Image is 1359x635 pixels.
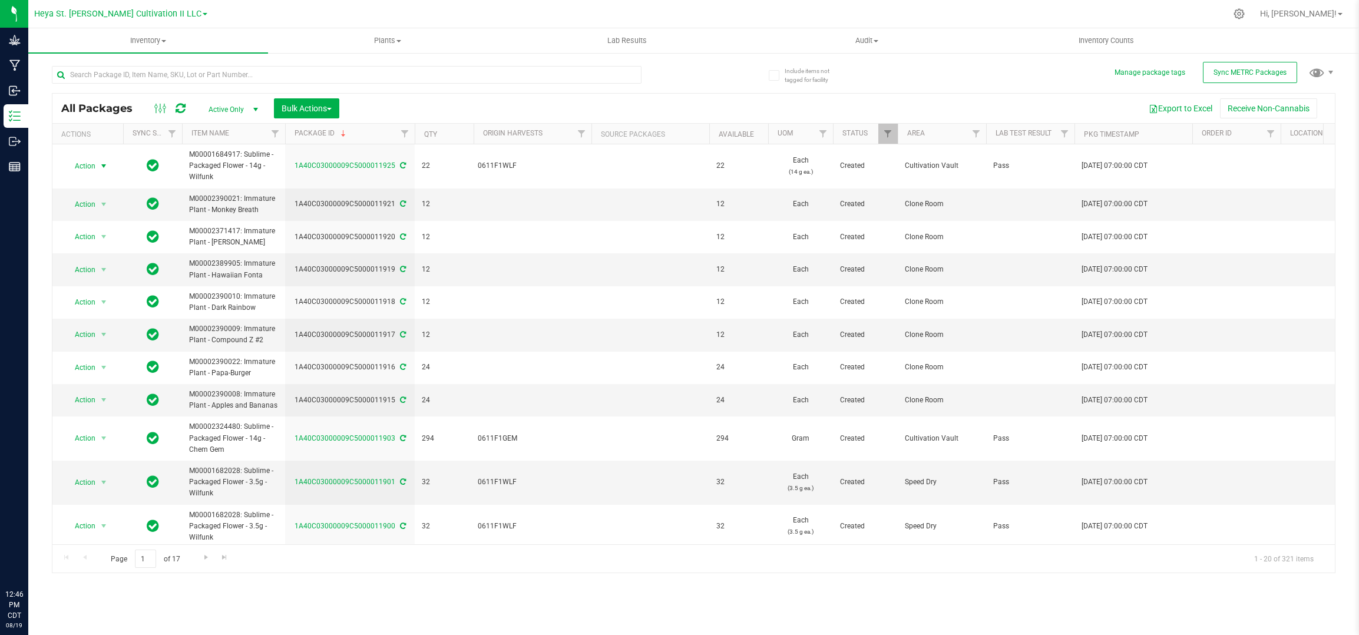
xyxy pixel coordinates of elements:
span: In Sync [147,518,159,534]
span: Created [840,433,891,444]
span: Action [64,326,96,343]
a: Lab Results [507,28,747,53]
span: 12 [422,199,467,210]
span: Sync from Compliance System [398,396,406,404]
span: 12 [716,231,761,243]
span: Pass [993,433,1067,444]
span: Sync from Compliance System [398,297,406,306]
span: M00001682028: Sublime - Packaged Flower - 3.5g - Wilfunk [189,465,278,500]
span: M00002390021: Immature Plant - Monkey Breath [189,193,278,216]
span: Each [775,471,826,494]
div: Actions [61,130,118,138]
span: M00002390010: Immature Plant - Dark Rainbow [189,291,278,313]
p: (3.5 g ea.) [775,482,826,494]
inline-svg: Manufacturing [9,59,21,71]
a: Audit [747,28,987,53]
span: Action [64,474,96,491]
span: Created [840,199,891,210]
a: Status [842,129,868,137]
inline-svg: Outbound [9,135,21,147]
span: [DATE] 07:00:00 CDT [1082,296,1148,307]
span: [DATE] 07:00:00 CDT [1082,395,1148,406]
span: [DATE] 07:00:00 CDT [1082,199,1148,210]
button: Export to Excel [1141,98,1220,118]
input: 1 [135,550,156,568]
div: 1A40C03000009C5000011921 [283,199,416,210]
span: select [97,262,111,278]
span: 24 [716,362,761,373]
span: Created [840,362,891,373]
inline-svg: Grow [9,34,21,46]
span: [DATE] 07:00:00 CDT [1082,231,1148,243]
span: select [97,229,111,245]
span: 22 [422,160,467,171]
span: 24 [422,395,467,406]
a: Sync Status [133,129,178,137]
span: Inventory Counts [1063,35,1150,46]
span: Sync from Compliance System [398,161,406,170]
span: 22 [716,160,761,171]
span: [DATE] 07:00:00 CDT [1082,329,1148,340]
span: [DATE] 07:00:00 CDT [1082,477,1148,488]
span: Each [775,395,826,406]
span: 32 [716,521,761,532]
span: M00002390009: Immature Plant - Compound Z #2 [189,323,278,346]
p: 08/19 [5,621,23,630]
span: M00002390008: Immature Plant - Apples and Bananas [189,389,278,411]
span: Sync from Compliance System [398,200,406,208]
span: M00001682028: Sublime - Packaged Flower - 3.5g - Wilfunk [189,510,278,544]
a: Filter [572,124,591,144]
button: Sync METRC Packages [1203,62,1297,83]
span: Each [775,155,826,177]
span: Each [775,362,826,373]
span: Sync METRC Packages [1213,68,1287,77]
div: 1A40C03000009C5000011920 [283,231,416,243]
p: (3.5 g ea.) [775,526,826,537]
a: Go to the next page [197,550,214,565]
span: 12 [716,329,761,340]
a: Inventory Counts [986,28,1226,53]
span: All Packages [61,102,144,115]
span: 24 [716,395,761,406]
span: Audit [748,35,986,46]
a: Available [719,130,754,138]
span: 12 [716,199,761,210]
span: M00002324480: Sublime - Packaged Flower - 14g - Chem Gem [189,421,278,455]
span: In Sync [147,359,159,375]
span: 12 [716,296,761,307]
span: Inventory [28,35,268,46]
a: Pkg Timestamp [1084,130,1139,138]
div: 0611F1GEM [478,433,588,444]
span: In Sync [147,157,159,174]
span: [DATE] 07:00:00 CDT [1082,160,1148,171]
span: 24 [422,362,467,373]
span: Clone Room [905,296,979,307]
span: 32 [422,521,467,532]
span: Action [64,262,96,278]
a: Filter [1055,124,1074,144]
span: Action [64,392,96,408]
span: Action [64,158,96,174]
a: Item Name [191,129,229,137]
span: [DATE] 07:00:00 CDT [1082,362,1148,373]
div: 1A40C03000009C5000011919 [283,264,416,275]
span: 12 [422,329,467,340]
span: Sync from Compliance System [398,265,406,273]
span: Clone Room [905,199,979,210]
div: 1A40C03000009C5000011915 [283,395,416,406]
inline-svg: Inbound [9,85,21,97]
div: 1A40C03000009C5000011916 [283,362,416,373]
span: Each [775,231,826,243]
a: Origin Harvests [483,129,543,137]
span: Sync from Compliance System [398,363,406,371]
span: 12 [422,296,467,307]
span: Sync from Compliance System [398,478,406,486]
span: Bulk Actions [282,104,332,113]
span: Lab Results [591,35,663,46]
span: Each [775,264,826,275]
a: Lab Test Result [996,129,1052,137]
a: Area [907,129,925,137]
p: (14 g ea.) [775,166,826,177]
span: M00002371417: Immature Plant - [PERSON_NAME] [189,226,278,248]
div: 0611F1WLF [478,477,588,488]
